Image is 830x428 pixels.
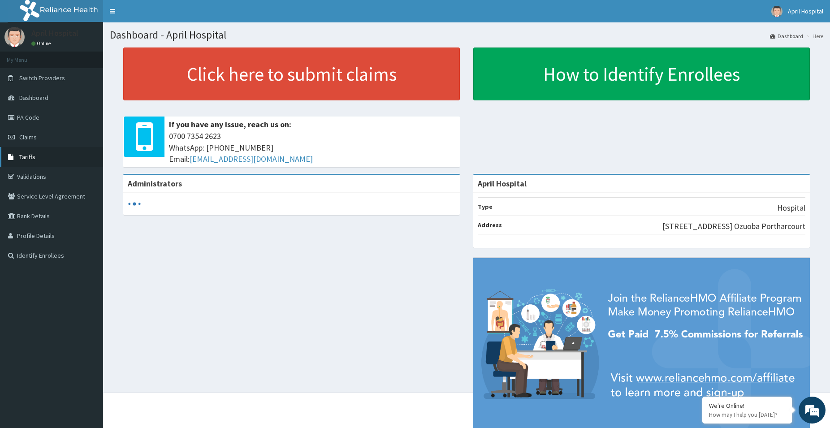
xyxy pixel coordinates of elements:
a: Click here to submit claims [123,48,460,100]
span: April Hospital [788,7,823,15]
span: Switch Providers [19,74,65,82]
p: [STREET_ADDRESS] Ozuoba Portharcourt [662,220,805,232]
b: Administrators [128,178,182,189]
li: Here [804,32,823,40]
p: Hospital [777,202,805,214]
strong: April Hospital [478,178,527,189]
span: Tariffs [19,153,35,161]
img: User Image [4,27,25,47]
div: We're Online! [709,402,785,410]
p: April Hospital [31,29,78,37]
h1: Dashboard - April Hospital [110,29,823,41]
span: Claims [19,133,37,141]
span: Dashboard [19,94,48,102]
svg: audio-loading [128,197,141,211]
a: [EMAIL_ADDRESS][DOMAIN_NAME] [190,154,313,164]
p: How may I help you today? [709,411,785,419]
a: How to Identify Enrollees [473,48,810,100]
a: Dashboard [770,32,803,40]
a: Online [31,40,53,47]
span: 0700 7354 2623 WhatsApp: [PHONE_NUMBER] Email: [169,130,455,165]
b: If you have any issue, reach us on: [169,119,291,130]
img: User Image [771,6,782,17]
b: Address [478,221,502,229]
b: Type [478,203,493,211]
